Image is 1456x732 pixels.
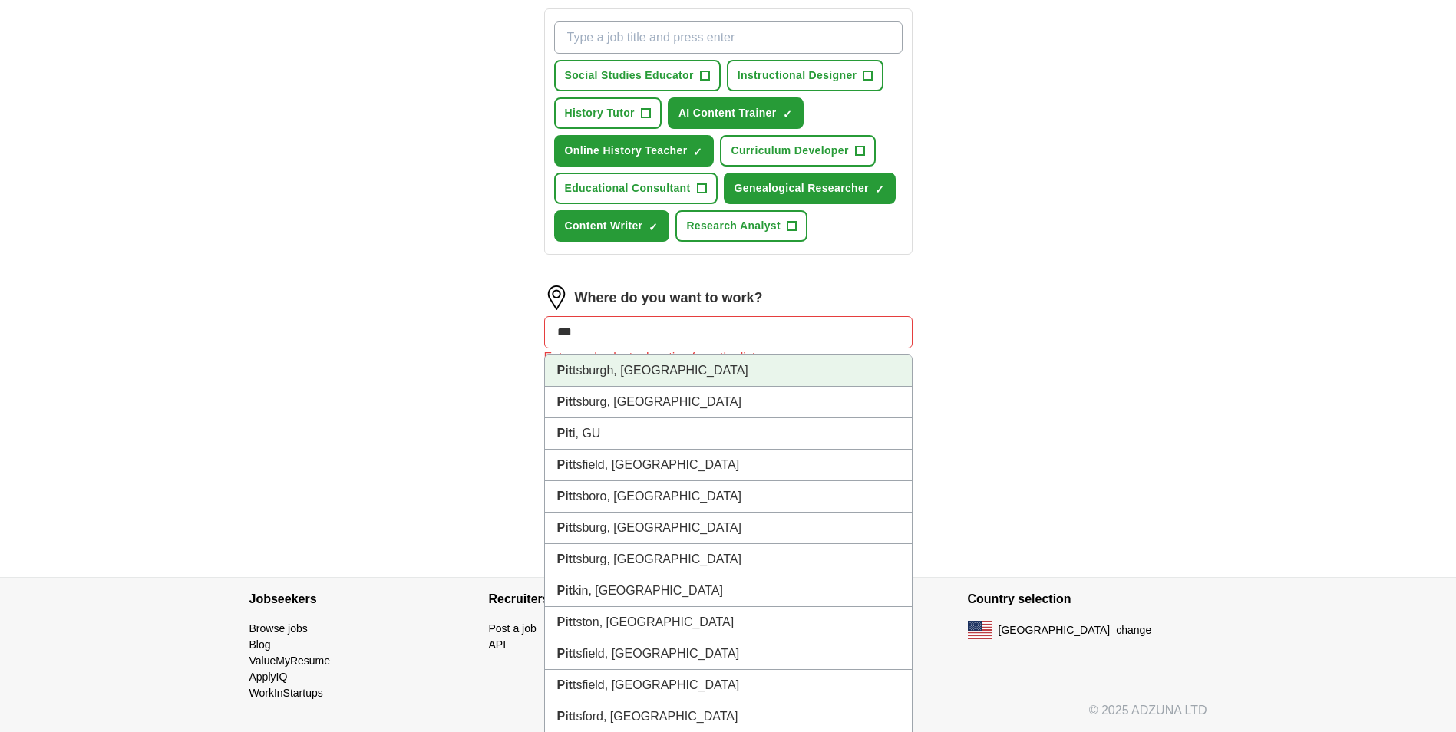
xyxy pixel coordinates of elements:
[249,655,331,667] a: ValueMyResume
[545,513,912,544] li: tsburg, [GEOGRAPHIC_DATA]
[968,578,1207,621] h4: Country selection
[237,701,1220,732] div: © 2025 ADZUNA LTD
[544,285,569,310] img: location.png
[545,387,912,418] li: tsburg, [GEOGRAPHIC_DATA]
[649,221,658,233] span: ✓
[545,544,912,575] li: tsburg, [GEOGRAPHIC_DATA]
[720,135,875,167] button: Curriculum Developer
[554,60,721,91] button: Social Studies Educator
[554,21,903,54] input: Type a job title and press enter
[544,348,913,367] div: Enter and select a location from the list
[1116,622,1151,638] button: change
[557,552,573,565] strong: Pit
[875,183,884,196] span: ✓
[565,68,694,84] span: Social Studies Educator
[545,418,912,450] li: i, GU
[545,450,912,481] li: tsfield, [GEOGRAPHIC_DATA]
[557,458,573,471] strong: Pit
[557,490,573,503] strong: Pit
[678,105,777,121] span: AI Content Trainer
[557,427,573,440] strong: Pit
[545,607,912,638] li: tston, [GEOGRAPHIC_DATA]
[249,622,308,635] a: Browse jobs
[554,210,670,242] button: Content Writer✓
[675,210,807,242] button: Research Analyst
[557,395,573,408] strong: Pit
[968,621,992,639] img: US flag
[565,218,643,234] span: Content Writer
[735,180,869,196] span: Genealogical Researcher
[557,521,573,534] strong: Pit
[545,355,912,387] li: tsburgh, [GEOGRAPHIC_DATA]
[545,670,912,701] li: tsfield, [GEOGRAPHIC_DATA]
[557,584,573,597] strong: Pit
[545,638,912,670] li: tsfield, [GEOGRAPHIC_DATA]
[249,638,271,651] a: Blog
[554,97,662,129] button: History Tutor
[557,647,573,660] strong: Pit
[668,97,804,129] button: AI Content Trainer✓
[731,143,848,159] span: Curriculum Developer
[545,575,912,607] li: kin, [GEOGRAPHIC_DATA]
[545,481,912,513] li: tsboro, [GEOGRAPHIC_DATA]
[557,364,573,377] strong: Pit
[783,108,792,120] span: ✓
[565,105,635,121] span: History Tutor
[727,60,884,91] button: Instructional Designer
[554,135,715,167] button: Online History Teacher✓
[999,622,1111,638] span: [GEOGRAPHIC_DATA]
[686,218,781,234] span: Research Analyst
[249,671,288,683] a: ApplyIQ
[738,68,857,84] span: Instructional Designer
[565,143,688,159] span: Online History Teacher
[249,687,323,699] a: WorkInStartups
[489,622,537,635] a: Post a job
[557,615,573,628] strong: Pit
[565,180,691,196] span: Educational Consultant
[489,638,507,651] a: API
[557,710,573,723] strong: Pit
[693,146,702,158] span: ✓
[554,173,718,204] button: Educational Consultant
[557,678,573,691] strong: Pit
[575,288,763,308] label: Where do you want to work?
[724,173,896,204] button: Genealogical Researcher✓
